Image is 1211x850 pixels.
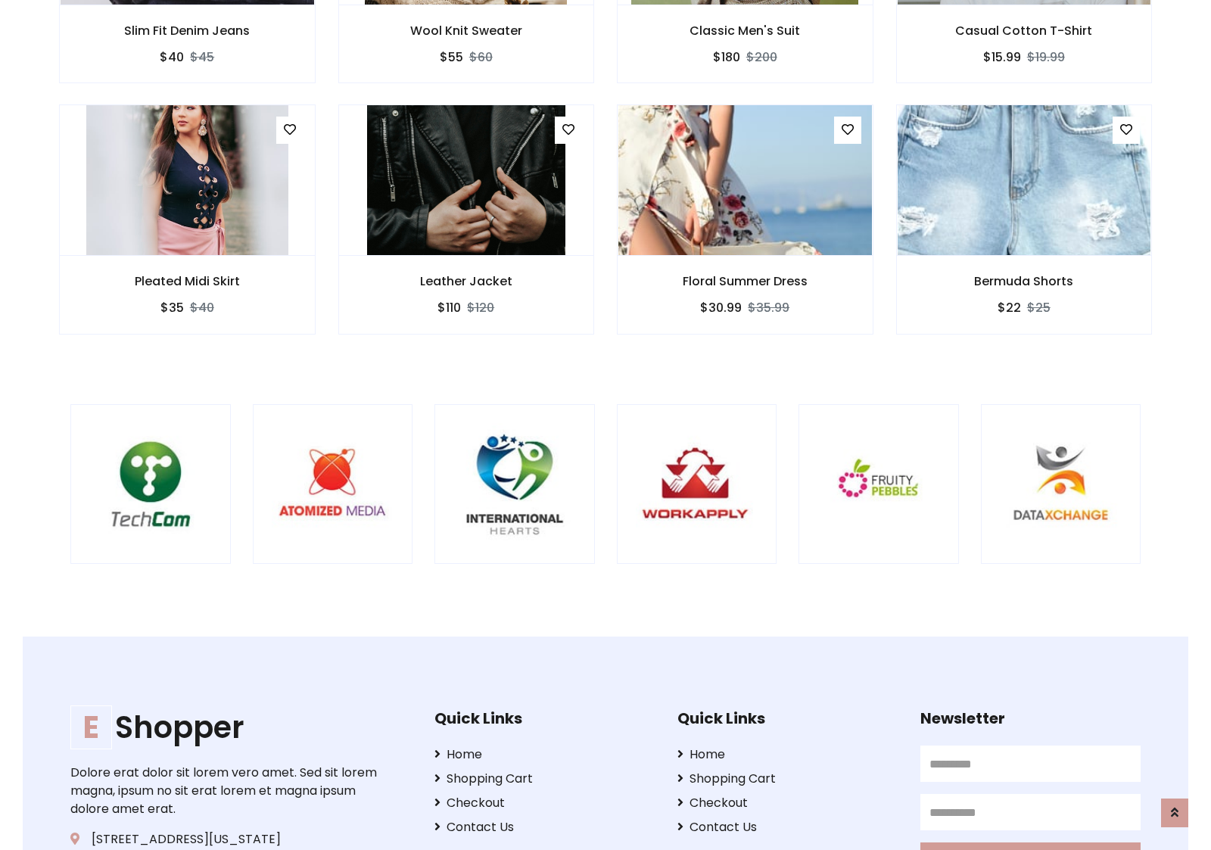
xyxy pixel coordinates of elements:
[748,299,789,316] del: $35.99
[70,705,112,749] span: E
[897,23,1152,38] h6: Casual Cotton T-Shirt
[70,764,387,818] p: Dolore erat dolor sit lorem vero amet. Sed sit lorem magna, ipsum no sit erat lorem et magna ipsu...
[160,50,184,64] h6: $40
[434,746,655,764] a: Home
[677,770,898,788] a: Shopping Cart
[1027,299,1051,316] del: $25
[60,274,315,288] h6: Pleated Midi Skirt
[746,48,777,66] del: $200
[677,794,898,812] a: Checkout
[677,818,898,836] a: Contact Us
[469,48,493,66] del: $60
[70,709,387,746] a: EShopper
[713,50,740,64] h6: $180
[339,274,594,288] h6: Leather Jacket
[467,299,494,316] del: $120
[60,23,315,38] h6: Slim Fit Denim Jeans
[677,709,898,727] h5: Quick Links
[983,50,1021,64] h6: $15.99
[434,770,655,788] a: Shopping Cart
[618,274,873,288] h6: Floral Summer Dress
[440,50,463,64] h6: $55
[897,274,1152,288] h6: Bermuda Shorts
[190,48,214,66] del: $45
[920,709,1141,727] h5: Newsletter
[437,300,461,315] h6: $110
[618,23,873,38] h6: Classic Men's Suit
[434,794,655,812] a: Checkout
[339,23,594,38] h6: Wool Knit Sweater
[998,300,1021,315] h6: $22
[434,818,655,836] a: Contact Us
[1027,48,1065,66] del: $19.99
[700,300,742,315] h6: $30.99
[160,300,184,315] h6: $35
[70,830,387,848] p: [STREET_ADDRESS][US_STATE]
[190,299,214,316] del: $40
[434,709,655,727] h5: Quick Links
[70,709,387,746] h1: Shopper
[677,746,898,764] a: Home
